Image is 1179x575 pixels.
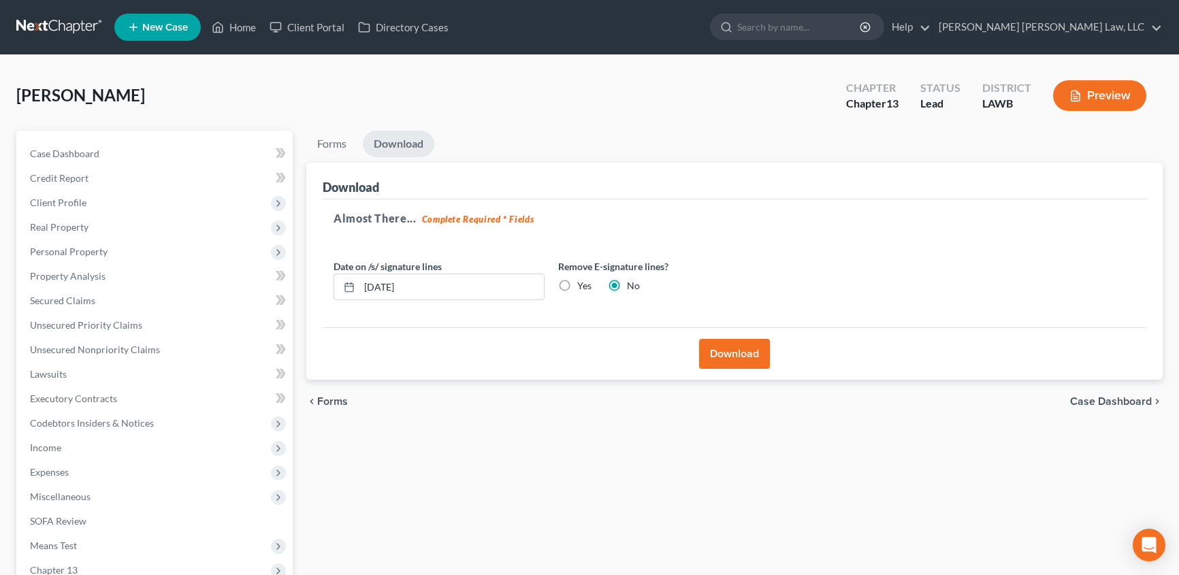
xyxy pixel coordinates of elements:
div: Chapter [846,80,899,96]
span: Lawsuits [30,368,67,380]
button: Preview [1053,80,1146,111]
span: Means Test [30,540,77,551]
a: Unsecured Priority Claims [19,313,293,338]
a: Directory Cases [351,15,455,39]
a: Download [363,131,434,157]
div: District [982,80,1031,96]
input: MM/DD/YYYY [359,274,544,300]
label: Remove E-signature lines? [558,259,769,274]
strong: Complete Required * Fields [422,214,534,225]
label: No [627,279,640,293]
div: Chapter [846,96,899,112]
a: Client Portal [263,15,351,39]
input: Search by name... [737,14,862,39]
span: Property Analysis [30,270,106,282]
div: Download [323,179,379,195]
a: Forms [306,131,357,157]
span: Miscellaneous [30,491,91,502]
span: Executory Contracts [30,393,117,404]
a: Secured Claims [19,289,293,313]
a: Lawsuits [19,362,293,387]
a: Unsecured Nonpriority Claims [19,338,293,362]
a: Case Dashboard [19,142,293,166]
label: Yes [577,279,592,293]
span: [PERSON_NAME] [16,85,145,105]
button: chevron_left Forms [306,396,366,407]
i: chevron_left [306,396,317,407]
span: Income [30,442,61,453]
span: Expenses [30,466,69,478]
span: Secured Claims [30,295,95,306]
span: Unsecured Priority Claims [30,319,142,331]
span: Real Property [30,221,88,233]
a: Case Dashboard chevron_right [1070,396,1163,407]
div: Status [920,80,960,96]
div: Lead [920,96,960,112]
span: Credit Report [30,172,88,184]
a: [PERSON_NAME] [PERSON_NAME] Law, LLC [932,15,1162,39]
span: Case Dashboard [1070,396,1152,407]
span: Case Dashboard [30,148,99,159]
a: Home [205,15,263,39]
span: Unsecured Nonpriority Claims [30,344,160,355]
i: chevron_right [1152,396,1163,407]
a: Help [885,15,931,39]
div: Open Intercom Messenger [1133,529,1165,561]
button: Download [699,339,770,369]
div: LAWB [982,96,1031,112]
span: SOFA Review [30,515,86,527]
a: Property Analysis [19,264,293,289]
span: Personal Property [30,246,108,257]
a: Executory Contracts [19,387,293,411]
span: 13 [886,97,899,110]
span: Codebtors Insiders & Notices [30,417,154,429]
h5: Almost There... [334,210,1135,227]
span: Client Profile [30,197,86,208]
a: Credit Report [19,166,293,191]
label: Date on /s/ signature lines [334,259,442,274]
span: Forms [317,396,348,407]
a: SOFA Review [19,509,293,533]
span: New Case [142,22,188,33]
